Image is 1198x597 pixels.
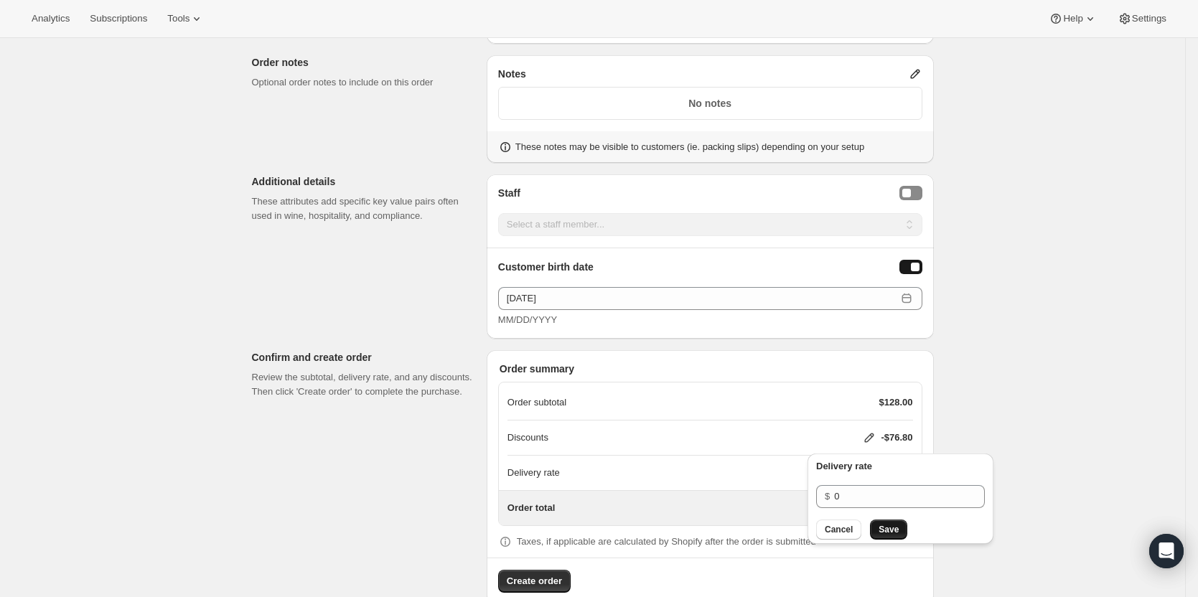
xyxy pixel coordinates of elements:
[881,431,912,445] p: -$76.80
[507,501,555,515] p: Order total
[507,431,548,445] p: Discounts
[81,9,156,29] button: Subscriptions
[879,395,913,410] p: $128.00
[507,466,560,480] p: Delivery rate
[252,194,475,223] p: These attributes add specific key value pairs often used in wine, hospitality, and compliance.
[252,370,475,399] p: Review the subtotal, delivery rate, and any discounts. Then click 'Create order' to complete the ...
[1149,534,1184,568] div: Open Intercom Messenger
[159,9,212,29] button: Tools
[498,570,571,593] button: Create order
[515,140,864,154] p: These notes may be visible to customers (ie. packing slips) depending on your setup
[507,96,913,111] p: No notes
[507,574,562,588] span: Create order
[825,524,853,535] span: Cancel
[167,13,189,24] span: Tools
[498,67,526,81] span: Notes
[23,9,78,29] button: Analytics
[252,55,475,70] p: Order notes
[879,524,899,535] span: Save
[90,13,147,24] span: Subscriptions
[1109,9,1175,29] button: Settings
[1132,13,1166,24] span: Settings
[252,75,475,90] p: Optional order notes to include on this order
[498,314,557,325] span: MM/DD/YYYY
[252,174,475,189] p: Additional details
[517,535,816,549] p: Taxes, if applicable are calculated by Shopify after the order is submitted
[816,459,985,474] p: Delivery rate
[870,520,907,540] button: Save
[498,260,594,276] span: Customer birth date
[498,186,520,202] span: Staff
[825,491,830,502] span: $
[500,362,922,376] p: Order summary
[507,395,566,410] p: Order subtotal
[899,260,922,274] button: Birthday Selector
[252,350,475,365] p: Confirm and create order
[1040,9,1105,29] button: Help
[816,520,861,540] button: Cancel
[32,13,70,24] span: Analytics
[899,186,922,200] button: Staff Selector
[1063,13,1082,24] span: Help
